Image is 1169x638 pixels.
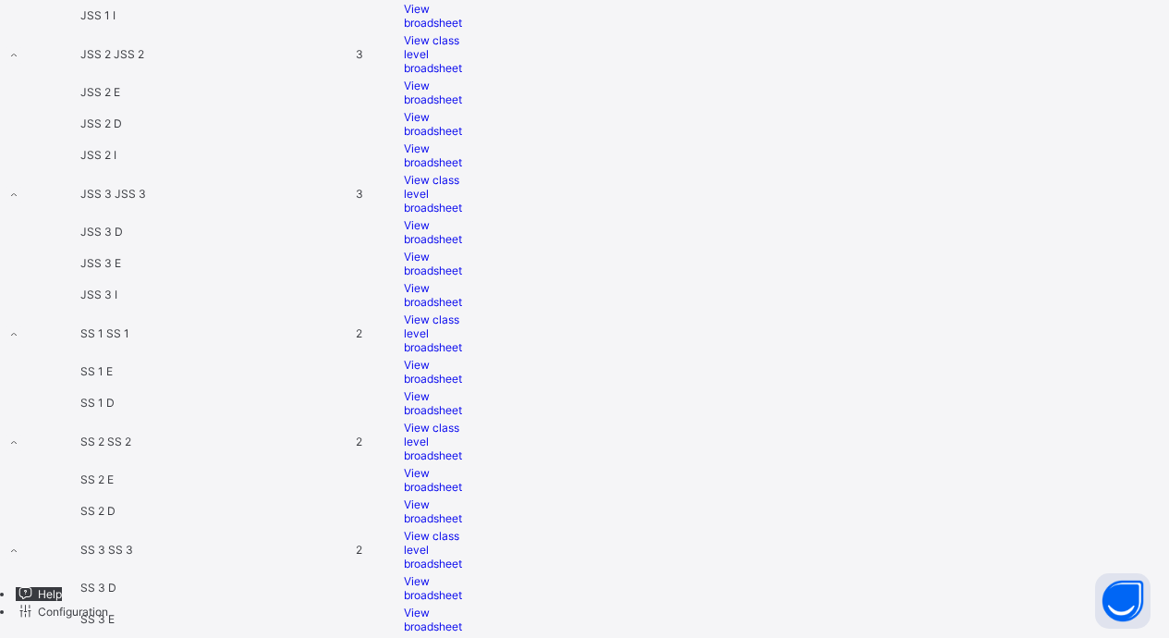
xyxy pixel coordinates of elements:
[80,47,114,61] span: JSS 2
[80,187,115,201] span: JSS 3
[404,529,462,571] span: View class level broadsheet
[80,581,116,595] span: SS 3 D
[404,313,465,354] a: View class level broadsheet
[80,396,115,410] span: SS 1 D
[404,389,462,417] span: View broadsheet
[114,47,144,61] span: JSS 2
[404,2,465,30] a: View broadsheet
[404,79,465,106] a: View broadsheet
[404,218,465,246] a: View broadsheet
[404,79,462,106] span: View broadsheet
[404,358,462,386] span: View broadsheet
[404,358,465,386] a: View broadsheet
[404,606,462,633] span: View broadsheet
[404,389,465,417] a: View broadsheet
[404,497,465,525] a: View broadsheet
[404,313,462,354] span: View class level broadsheet
[106,326,129,340] span: SS 1
[115,187,146,201] span: JSS 3
[80,364,113,378] span: SS 1 E
[80,288,117,301] span: JSS 3 I
[404,141,465,169] a: View broadsheet
[80,612,115,626] span: SS 3 E
[80,504,116,518] span: SS 2 D
[404,281,462,309] span: View broadsheet
[356,326,362,340] span: 2
[80,543,108,557] span: SS 3
[107,435,131,448] span: SS 2
[80,148,116,162] span: JSS 2 I
[404,173,462,215] span: View class level broadsheet
[404,110,462,138] span: View broadsheet
[80,117,122,130] span: JSS 2 D
[38,605,108,619] span: Configuration
[404,250,462,277] span: View broadsheet
[404,606,465,633] a: View broadsheet
[404,466,465,494] a: View broadsheet
[404,574,465,602] a: View broadsheet
[404,110,465,138] a: View broadsheet
[80,326,106,340] span: SS 1
[404,2,462,30] span: View broadsheet
[38,587,62,601] span: Help
[404,281,465,309] a: View broadsheet
[356,47,363,61] span: 3
[80,8,116,22] span: JSS 1 I
[404,497,462,525] span: View broadsheet
[404,421,465,462] a: View class level broadsheet
[80,256,121,270] span: JSS 3 E
[80,225,123,239] span: JSS 3 D
[404,529,465,571] a: View class level broadsheet
[80,85,120,99] span: JSS 2 E
[404,218,462,246] span: View broadsheet
[1095,573,1151,629] button: Open asap
[404,33,465,75] a: View class level broadsheet
[404,466,462,494] span: View broadsheet
[108,543,133,557] span: SS 3
[404,421,462,462] span: View class level broadsheet
[356,187,363,201] span: 3
[404,250,465,277] a: View broadsheet
[404,173,465,215] a: View class level broadsheet
[404,33,462,75] span: View class level broadsheet
[80,472,114,486] span: SS 2 E
[404,141,462,169] span: View broadsheet
[356,543,362,557] span: 2
[80,435,107,448] span: SS 2
[404,574,462,602] span: View broadsheet
[356,435,362,448] span: 2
